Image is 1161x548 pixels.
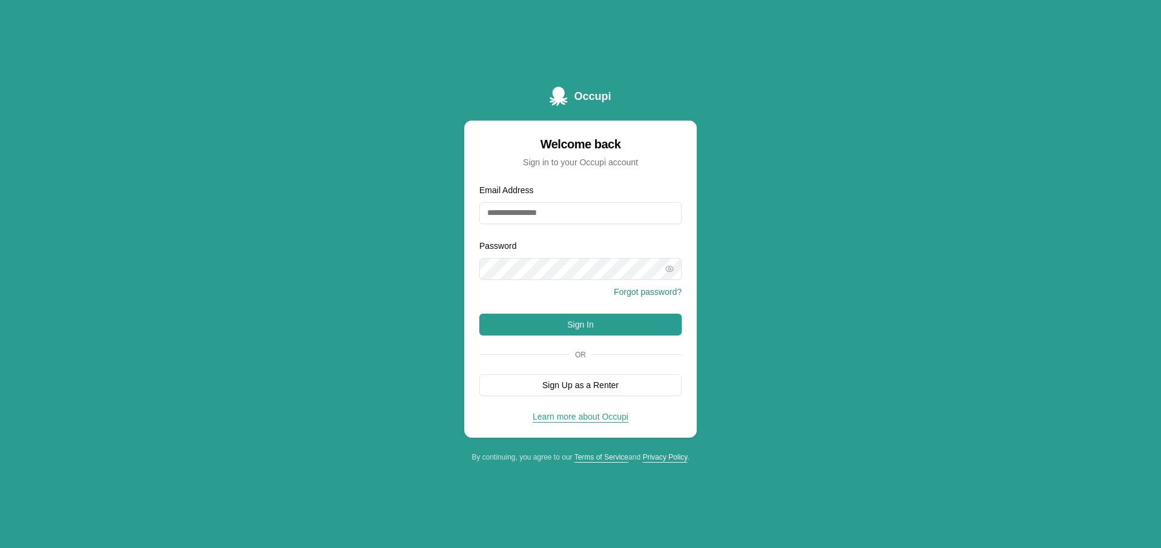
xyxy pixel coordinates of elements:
[479,156,682,168] div: Sign in to your Occupi account
[479,314,682,335] button: Sign In
[614,286,682,298] button: Forgot password?
[533,412,628,421] a: Learn more about Occupi
[464,452,697,462] div: By continuing, you agree to our and .
[479,374,682,396] button: Sign Up as a Renter
[574,453,628,461] a: Terms of Service
[574,88,611,105] span: Occupi
[479,136,682,153] div: Welcome back
[570,350,591,360] span: Or
[479,241,516,251] label: Password
[479,185,533,195] label: Email Address
[550,87,611,106] a: Occupi
[642,453,687,461] a: Privacy Policy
